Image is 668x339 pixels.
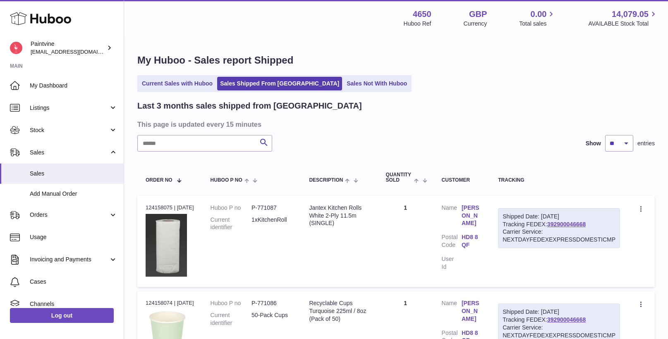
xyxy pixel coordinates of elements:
img: 1683653328.png [146,214,187,277]
a: Current Sales with Huboo [139,77,215,90]
span: Add Manual Order [30,190,117,198]
div: Jantex Kitchen Rolls White 2-Ply 11.5m (SINGLE) [309,204,369,228]
dt: Current identifier [211,216,251,232]
span: Cases [30,278,117,286]
div: Recyclable Cups Turquoise 225ml / 8oz (Pack of 50) [309,299,369,323]
span: AVAILABLE Stock Total [588,20,658,28]
dt: Current identifier [211,311,251,327]
a: Log out [10,308,114,323]
h1: My Huboo - Sales report Shipped [137,54,655,67]
a: Sales Not With Huboo [344,77,410,90]
div: 124158075 | [DATE] [146,204,194,211]
img: euan@paintvine.co.uk [10,42,22,54]
span: Sales [30,170,117,178]
div: 124158074 | [DATE] [146,299,194,307]
dd: P-771087 [251,204,292,212]
span: [EMAIL_ADDRESS][DOMAIN_NAME] [31,48,122,55]
span: Usage [30,233,117,241]
div: Carrier Service: NEXTDAYFEDEXEXPRESSDOMESTICMP [503,228,615,244]
span: Quantity Sold [386,172,412,183]
a: [PERSON_NAME] [462,204,481,228]
span: 14,079.05 [612,9,649,20]
span: Huboo P no [211,178,242,183]
a: 392900046668 [547,316,586,323]
h3: This page is updated every 15 minutes [137,120,653,129]
span: Sales [30,149,109,156]
a: 14,079.05 AVAILABLE Stock Total [588,9,658,28]
span: Channels [30,300,117,308]
div: Currency [464,20,487,28]
dd: P-771086 [251,299,292,307]
span: Total sales [519,20,556,28]
span: 0.00 [531,9,547,20]
div: Shipped Date: [DATE] [503,308,615,316]
label: Show [586,140,601,147]
div: Huboo Ref [404,20,431,28]
strong: 4650 [413,9,431,20]
dd: 50-Pack Cups [251,311,292,327]
dt: Name [442,204,462,230]
strong: GBP [469,9,487,20]
dd: 1xKitchenRoll [251,216,292,232]
span: My Dashboard [30,82,117,90]
div: Tracking FEDEX: [498,208,620,249]
span: Stock [30,126,109,134]
span: entries [637,140,655,147]
dt: Postal Code [442,233,462,251]
span: Order No [146,178,172,183]
dt: Huboo P no [211,299,251,307]
span: Description [309,178,343,183]
a: Sales Shipped From [GEOGRAPHIC_DATA] [217,77,342,90]
a: 0.00 Total sales [519,9,556,28]
dt: User Id [442,255,462,271]
dt: Name [442,299,462,325]
h2: Last 3 months sales shipped from [GEOGRAPHIC_DATA] [137,100,362,111]
a: 392900046668 [547,221,586,228]
div: Customer [442,178,482,183]
div: Shipped Date: [DATE] [503,213,615,220]
td: 1 [378,196,433,287]
span: Listings [30,104,109,112]
span: Orders [30,211,109,219]
dt: Huboo P no [211,204,251,212]
span: Invoicing and Payments [30,256,109,263]
a: [PERSON_NAME] [462,299,481,323]
a: HD8 8QF [462,233,481,249]
div: Paintvine [31,40,105,56]
div: Tracking [498,178,620,183]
